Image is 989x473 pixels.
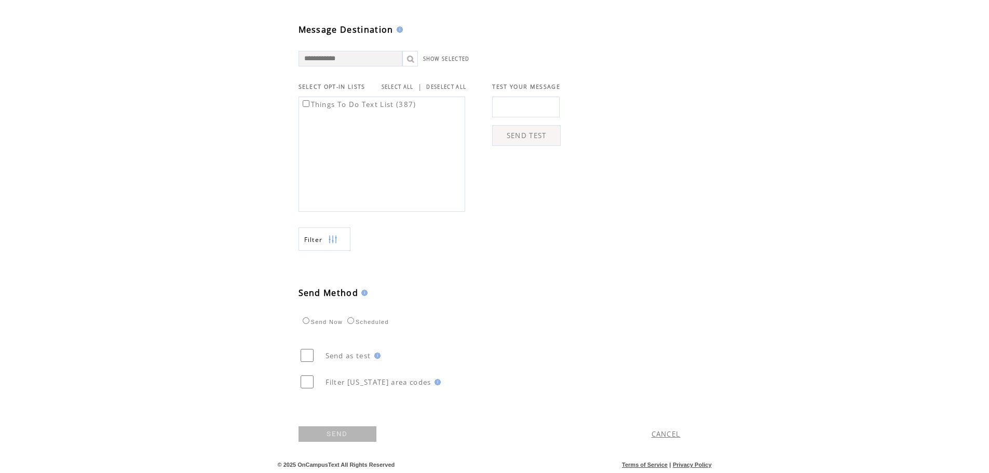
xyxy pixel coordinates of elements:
[492,83,560,90] span: TEST YOUR MESSAGE
[328,228,337,251] img: filters.png
[278,462,395,468] span: © 2025 OnCampusText All Rights Reserved
[326,377,431,387] span: Filter [US_STATE] area codes
[669,462,671,468] span: |
[358,290,368,296] img: help.gif
[492,125,561,146] a: SEND TEST
[304,235,323,244] span: Show filters
[299,426,376,442] a: SEND
[382,84,414,90] a: SELECT ALL
[426,84,466,90] a: DESELECT ALL
[299,83,365,90] span: SELECT OPT-IN LISTS
[299,24,394,35] span: Message Destination
[423,56,470,62] a: SHOW SELECTED
[303,317,309,324] input: Send Now
[326,351,371,360] span: Send as test
[299,287,359,299] span: Send Method
[300,319,343,325] label: Send Now
[394,26,403,33] img: help.gif
[345,319,389,325] label: Scheduled
[371,353,381,359] img: help.gif
[418,82,422,91] span: |
[673,462,712,468] a: Privacy Policy
[303,100,309,107] input: Things To Do Text List (387)
[347,317,354,324] input: Scheduled
[652,429,681,439] a: CANCEL
[299,227,350,251] a: Filter
[622,462,668,468] a: Terms of Service
[301,100,416,109] label: Things To Do Text List (387)
[431,379,441,385] img: help.gif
